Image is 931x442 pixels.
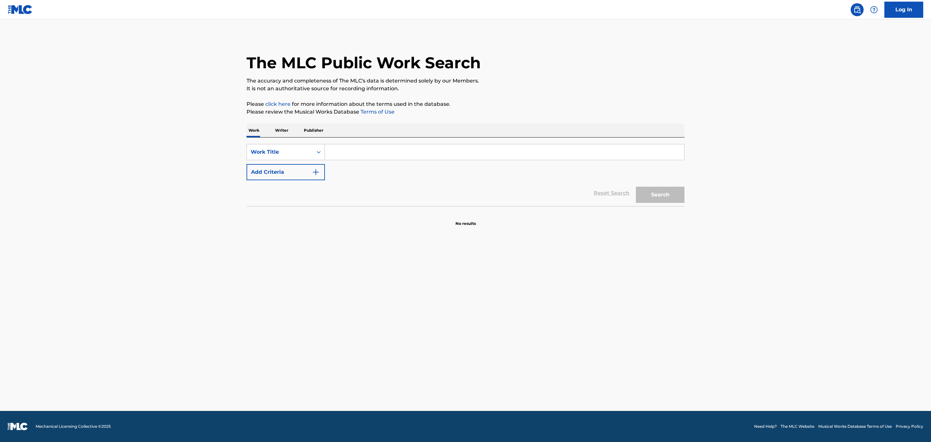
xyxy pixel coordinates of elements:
[247,53,481,72] h1: The MLC Public Work Search
[884,2,923,18] a: Log In
[251,148,309,156] div: Work Title
[247,77,684,85] p: The accuracy and completeness of The MLC's data is determined solely by our Members.
[818,424,892,429] a: Musical Works Database Terms of Use
[247,100,684,108] p: Please for more information about the terms used in the database.
[312,168,320,176] img: 9d2ae6d4665cec9f34b9.svg
[247,85,684,93] p: It is not an authoritative source for recording information.
[781,424,814,429] a: The MLC Website
[36,424,111,429] span: Mechanical Licensing Collective © 2025
[896,424,923,429] a: Privacy Policy
[265,101,291,107] a: click here
[247,144,684,206] form: Search Form
[302,124,325,137] p: Publisher
[899,411,931,442] iframe: Chat Widget
[870,6,878,14] img: help
[868,3,880,16] div: Help
[247,164,325,180] button: Add Criteria
[8,423,28,430] img: logo
[359,109,395,115] a: Terms of Use
[754,424,777,429] a: Need Help?
[247,124,261,137] p: Work
[8,5,33,14] img: MLC Logo
[851,3,864,16] a: Public Search
[853,6,861,14] img: search
[455,213,476,227] p: No results
[273,124,290,137] p: Writer
[247,108,684,116] p: Please review the Musical Works Database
